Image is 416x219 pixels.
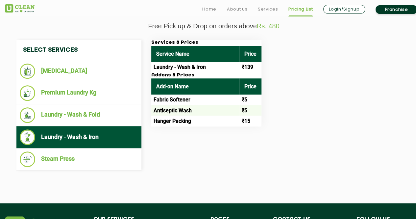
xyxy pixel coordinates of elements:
img: Laundry - Wash & Fold [20,107,35,123]
th: Price [239,78,261,95]
li: Steam Press [20,151,138,167]
td: Fabric Softener [151,95,239,105]
span: Rs. 480 [257,22,280,30]
h4: Select Services [16,40,141,60]
a: Services [258,5,278,13]
h3: Services & Prices [151,40,261,46]
li: Premium Laundry Kg [20,85,138,101]
li: [MEDICAL_DATA] [20,64,138,79]
a: About us [227,5,247,13]
a: Login/Signup [323,5,365,14]
img: UClean Laundry and Dry Cleaning [5,4,35,13]
td: Laundry - Wash & Iron [151,62,239,72]
li: Laundry - Wash & Fold [20,107,138,123]
td: ₹5 [239,105,261,116]
td: ₹5 [239,95,261,105]
td: Hanger Packing [151,116,239,126]
th: Price [239,46,261,62]
h3: Addons & Prices [151,72,261,78]
img: Laundry - Wash & Iron [20,129,35,145]
th: Add-on Name [151,78,239,95]
li: Laundry - Wash & Iron [20,129,138,145]
td: ₹15 [239,116,261,126]
th: Service Name [151,46,239,62]
td: Antiseptic Wash [151,105,239,116]
a: Home [202,5,216,13]
img: Steam Press [20,151,35,167]
td: ₹139 [239,62,261,72]
img: Dry Cleaning [20,64,35,79]
img: Premium Laundry Kg [20,85,35,101]
a: Pricing List [288,5,313,13]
